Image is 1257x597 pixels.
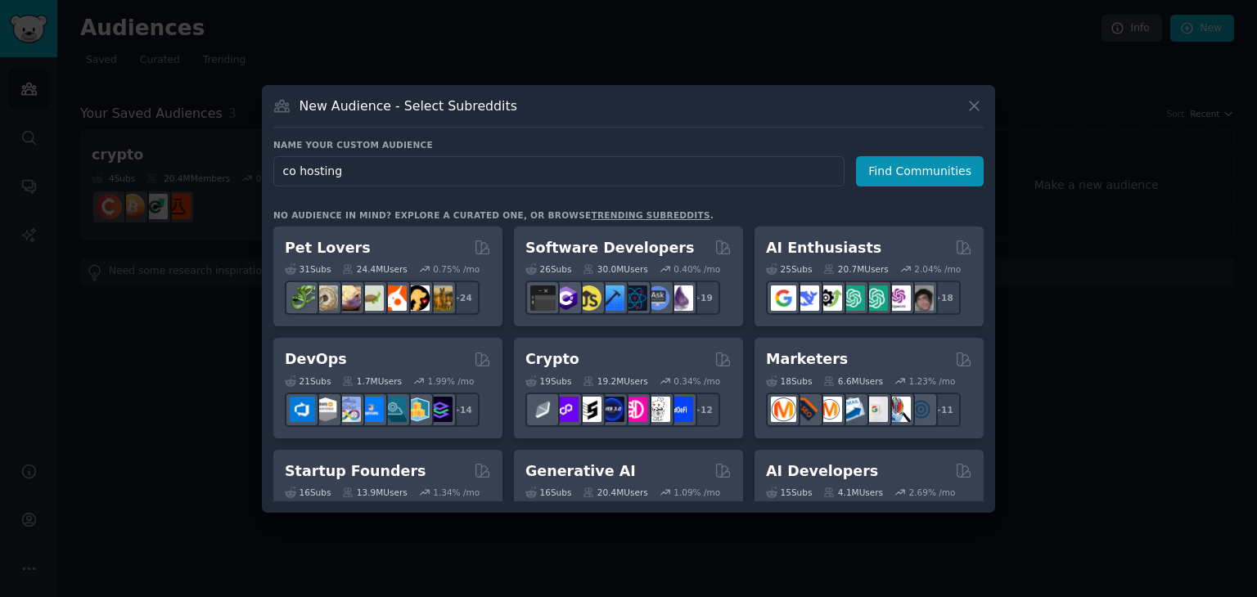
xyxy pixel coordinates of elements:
img: iOSProgramming [599,285,624,311]
div: 2.69 % /mo [909,487,956,498]
h2: Startup Founders [285,461,426,482]
div: 6.6M Users [823,375,883,387]
div: 19.2M Users [583,375,647,387]
input: Pick a short name, like "Digital Marketers" or "Movie-Goers" [273,156,845,186]
div: 25 Sub s [766,263,812,275]
img: PlatformEngineers [427,397,453,422]
img: OpenAIDev [885,285,911,311]
div: 1.09 % /mo [674,487,720,498]
h2: Software Developers [525,238,694,258]
img: csharp [553,285,579,311]
img: ballpython [313,285,338,311]
div: + 12 [686,393,720,427]
img: AWS_Certified_Experts [313,397,338,422]
div: + 24 [445,281,480,315]
img: dogbreed [427,285,453,311]
h2: DevOps [285,349,347,370]
img: chatgpt_promptDesign [840,285,865,311]
img: GoogleGeminiAI [771,285,796,311]
img: learnjavascript [576,285,601,311]
div: 13.9M Users [342,487,407,498]
img: Docker_DevOps [336,397,361,422]
div: 26 Sub s [525,263,571,275]
div: 24.4M Users [342,263,407,275]
div: 2.04 % /mo [914,263,961,275]
div: No audience in mind? Explore a curated one, or browse . [273,209,714,221]
img: CryptoNews [645,397,670,422]
div: + 14 [445,393,480,427]
div: 0.75 % /mo [433,263,480,275]
img: cockatiel [381,285,407,311]
img: DeepSeek [794,285,819,311]
img: AItoolsCatalog [817,285,842,311]
img: leopardgeckos [336,285,361,311]
img: MarketingResearch [885,397,911,422]
img: reactnative [622,285,647,311]
div: 16 Sub s [285,487,331,498]
img: DevOpsLinks [358,397,384,422]
h2: AI Enthusiasts [766,238,881,258]
img: turtle [358,285,384,311]
div: 0.40 % /mo [674,263,720,275]
img: aws_cdk [404,397,430,422]
img: OnlineMarketing [908,397,934,422]
h2: AI Developers [766,461,878,482]
h2: Generative AI [525,461,636,482]
h2: Pet Lovers [285,238,371,258]
img: bigseo [794,397,819,422]
div: + 18 [926,281,961,315]
div: 19 Sub s [525,375,571,387]
img: azuredevops [290,397,315,422]
div: + 11 [926,393,961,427]
div: 31 Sub s [285,263,331,275]
div: 1.34 % /mo [433,487,480,498]
div: 1.23 % /mo [909,375,956,387]
div: 4.1M Users [823,487,883,498]
div: + 19 [686,281,720,315]
div: 30.0M Users [583,263,647,275]
div: 16 Sub s [525,487,571,498]
a: trending subreddits [591,210,710,220]
div: 15 Sub s [766,487,812,498]
img: AskMarketing [817,397,842,422]
img: herpetology [290,285,315,311]
img: content_marketing [771,397,796,422]
img: web3 [599,397,624,422]
img: AskComputerScience [645,285,670,311]
img: chatgpt_prompts_ [863,285,888,311]
img: ArtificalIntelligence [908,285,934,311]
img: 0xPolygon [553,397,579,422]
img: software [530,285,556,311]
div: 21 Sub s [285,375,331,387]
img: defi_ [668,397,693,422]
div: 0.34 % /mo [674,375,720,387]
div: 20.4M Users [583,487,647,498]
div: 20.7M Users [823,263,888,275]
img: Emailmarketing [840,397,865,422]
h3: Name your custom audience [273,139,984,150]
div: 18 Sub s [766,375,812,387]
h2: Crypto [525,349,579,370]
img: PetAdvice [404,285,430,311]
img: elixir [668,285,693,311]
button: Find Communities [856,156,984,186]
img: googleads [863,397,888,422]
h3: New Audience - Select Subreddits [300,97,517,114]
div: 1.99 % /mo [428,375,475,387]
h2: Marketers [766,349,848,370]
img: ethfinance [530,397,556,422]
div: 1.7M Users [342,375,402,387]
img: ethstaker [576,397,601,422]
img: platformengineering [381,397,407,422]
img: defiblockchain [622,397,647,422]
